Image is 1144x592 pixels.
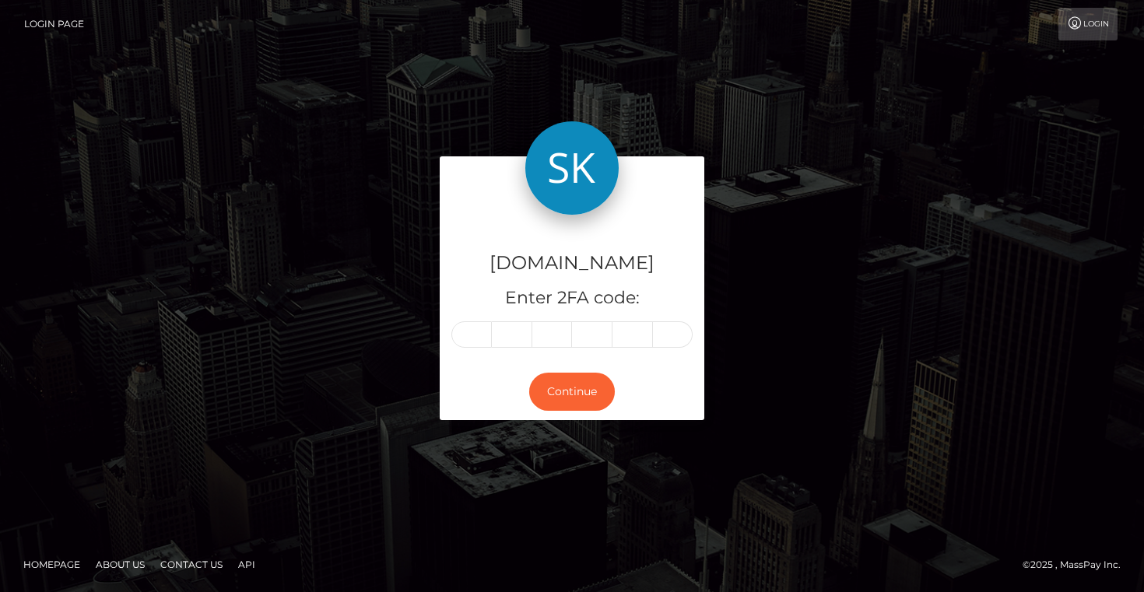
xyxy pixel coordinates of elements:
button: Continue [529,373,615,411]
div: © 2025 , MassPay Inc. [1023,556,1132,573]
a: API [232,552,261,576]
h5: Enter 2FA code: [451,286,693,310]
a: Login [1058,8,1118,40]
img: Skin.Land [525,121,619,215]
a: Login Page [24,8,84,40]
a: Homepage [17,552,86,576]
a: About Us [89,552,151,576]
h4: [DOMAIN_NAME] [451,250,693,277]
a: Contact Us [154,552,229,576]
